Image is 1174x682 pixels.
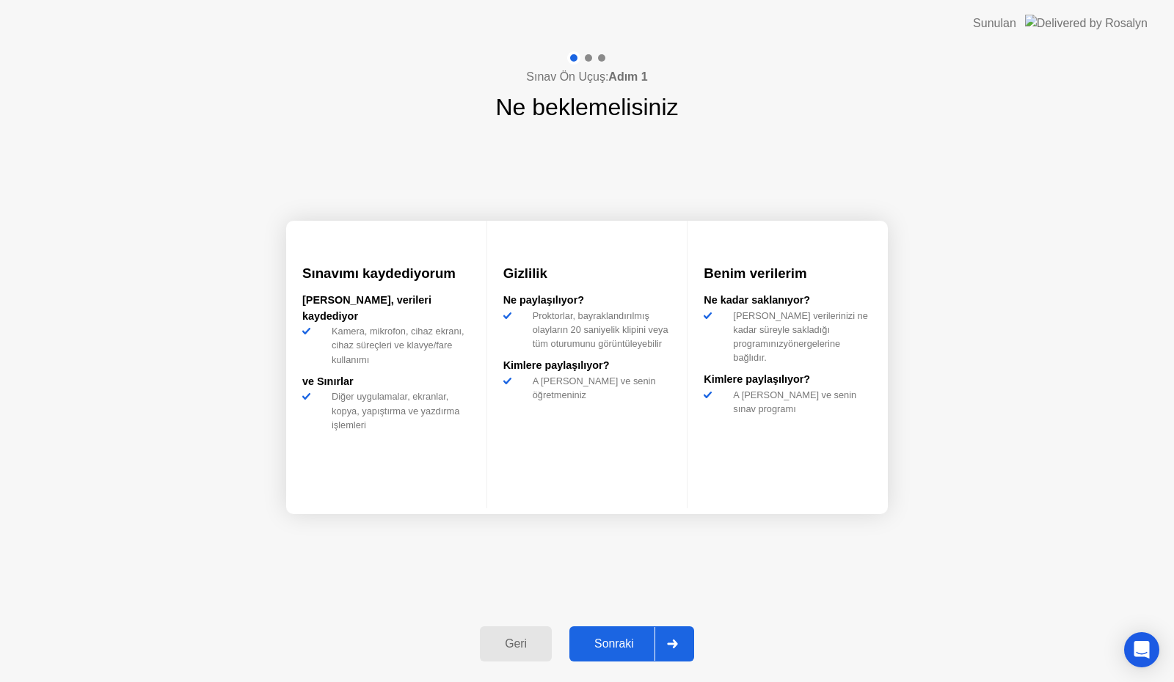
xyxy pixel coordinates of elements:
div: Proktorlar, bayraklandırılmış olayların 20 saniyelik klipini veya tüm oturumunu görüntüleyebilir [527,309,671,351]
div: Sunulan [973,15,1016,32]
h3: Gizlilik [503,263,671,284]
h3: Benim verilerim [704,263,872,284]
div: Kimlere paylaşılıyor? [503,358,671,374]
div: A [PERSON_NAME] ve senin öğretmeniniz [527,374,671,402]
div: Open Intercom Messenger [1124,632,1159,667]
div: Kimlere paylaşılıyor? [704,372,872,388]
div: ve Sınırlar [302,374,470,390]
img: Delivered by Rosalyn [1025,15,1148,32]
button: Geri [480,626,552,661]
button: Sonraki [569,626,694,661]
div: Ne paylaşılıyor? [503,293,671,309]
div: Geri [484,637,547,650]
h4: Sınav Ön Uçuş: [526,68,647,86]
div: [PERSON_NAME] verilerinizi ne kadar süreyle sakladığı programınızyönergelerine bağlıdır. [727,309,872,365]
h3: Sınavımı kaydediyorum [302,263,470,284]
div: A [PERSON_NAME] ve senin sınav programı [727,388,872,416]
b: Adım 1 [608,70,647,83]
div: Diğer uygulamalar, ekranlar, kopya, yapıştırma ve yazdırma işlemleri [326,389,470,432]
div: Ne kadar saklanıyor? [704,293,872,309]
div: [PERSON_NAME], verileri kaydediyor [302,293,470,324]
h1: Ne beklemelisiniz [496,89,679,125]
div: Sonraki [574,637,655,650]
div: Kamera, mikrofon, cihaz ekranı, cihaz süreçleri ve klavye/fare kullanımı [326,324,470,367]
